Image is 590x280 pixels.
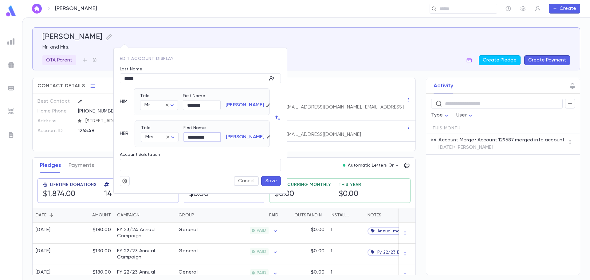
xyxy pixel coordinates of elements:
label: Title [141,125,151,130]
button: Save [261,176,281,186]
button: Cancel [234,176,259,186]
span: Mrs. [145,135,155,140]
label: First Name [183,125,206,130]
p: HER [120,131,128,137]
label: Title [140,93,150,98]
p: HIM [120,99,128,105]
span: Edit Account Display [120,57,174,61]
div: Mr. [140,101,178,110]
span: Mr. [144,103,151,108]
label: First Name [183,93,205,98]
div: Mrs. [141,132,179,142]
p: [PERSON_NAME] [226,134,265,140]
p: [PERSON_NAME] [226,102,264,108]
label: Last Name [120,67,142,72]
label: Account Salutation [120,152,160,157]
